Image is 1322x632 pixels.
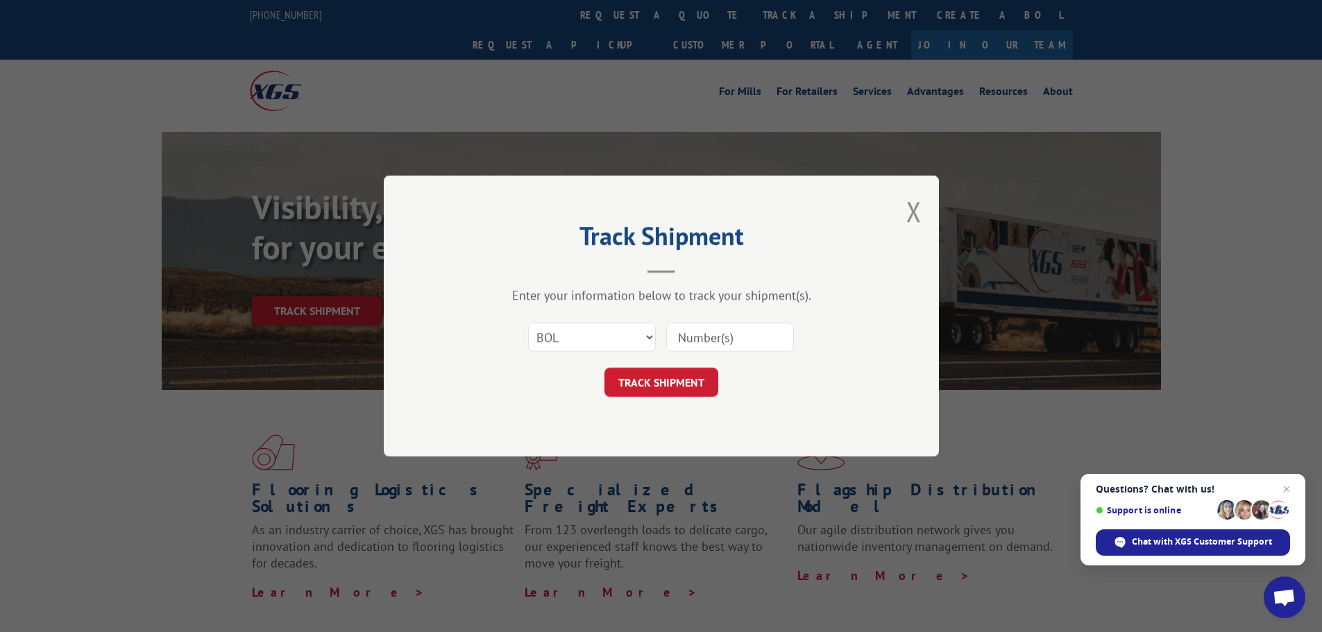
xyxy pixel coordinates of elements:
input: Number(s) [666,323,794,352]
h2: Track Shipment [453,226,870,253]
button: Close modal [906,193,922,230]
span: Close chat [1278,481,1295,497]
span: Support is online [1096,505,1212,515]
button: TRACK SHIPMENT [604,368,718,397]
span: Questions? Chat with us! [1096,484,1290,495]
div: Open chat [1264,577,1305,618]
div: Chat with XGS Customer Support [1096,529,1290,556]
span: Chat with XGS Customer Support [1132,536,1272,548]
div: Enter your information below to track your shipment(s). [453,287,870,303]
